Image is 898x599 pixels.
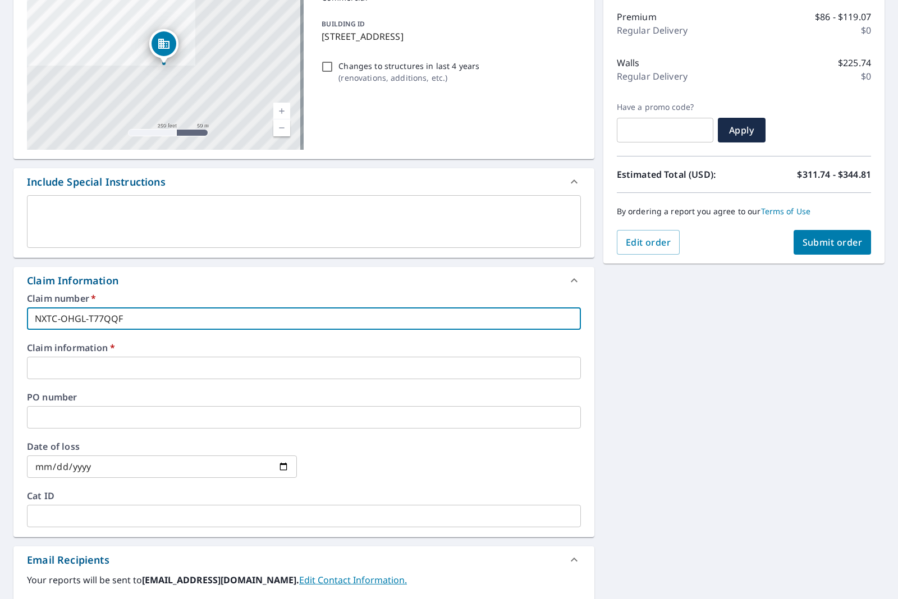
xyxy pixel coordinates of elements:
p: BUILDING ID [322,19,365,29]
label: Your reports will be sent to [27,573,581,587]
label: PO number [27,393,581,402]
p: Regular Delivery [617,24,688,37]
div: Include Special Instructions [27,174,166,190]
p: $86 - $119.07 [815,10,871,24]
p: $0 [861,70,871,83]
label: Cat ID [27,491,581,500]
p: $225.74 [838,56,871,70]
a: Current Level 17, Zoom In [273,103,290,119]
p: [STREET_ADDRESS] [322,30,576,43]
span: Submit order [803,236,863,248]
div: Include Special Instructions [13,168,594,195]
button: Apply [718,118,766,142]
p: Estimated Total (USD): [617,168,744,181]
button: Submit order [794,230,872,255]
p: Premium [617,10,657,24]
p: Changes to structures in last 4 years [338,60,479,72]
div: Dropped pin, building 1, Commercial property, 670 S Dock St Sharon, PA 16146 [149,29,178,64]
div: Claim Information [27,273,118,288]
label: Date of loss [27,442,297,451]
p: ( renovations, additions, etc. ) [338,72,479,84]
p: $311.74 - $344.81 [797,168,871,181]
span: Edit order [626,236,671,248]
a: Current Level 17, Zoom Out [273,119,290,136]
p: Walls [617,56,640,70]
div: Email Recipients [27,552,109,568]
label: Have a promo code? [617,102,713,112]
label: Claim information [27,343,581,352]
div: Email Recipients [13,546,594,573]
label: Claim number [27,294,581,303]
p: $0 [861,24,871,37]
span: Apply [727,124,757,136]
p: Regular Delivery [617,70,688,83]
a: Terms of Use [761,206,811,216]
b: [EMAIL_ADDRESS][DOMAIN_NAME]. [142,574,299,586]
div: Claim Information [13,267,594,294]
p: By ordering a report you agree to our [617,206,871,216]
a: EditContactInfo [299,574,407,586]
button: Edit order [617,230,680,255]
